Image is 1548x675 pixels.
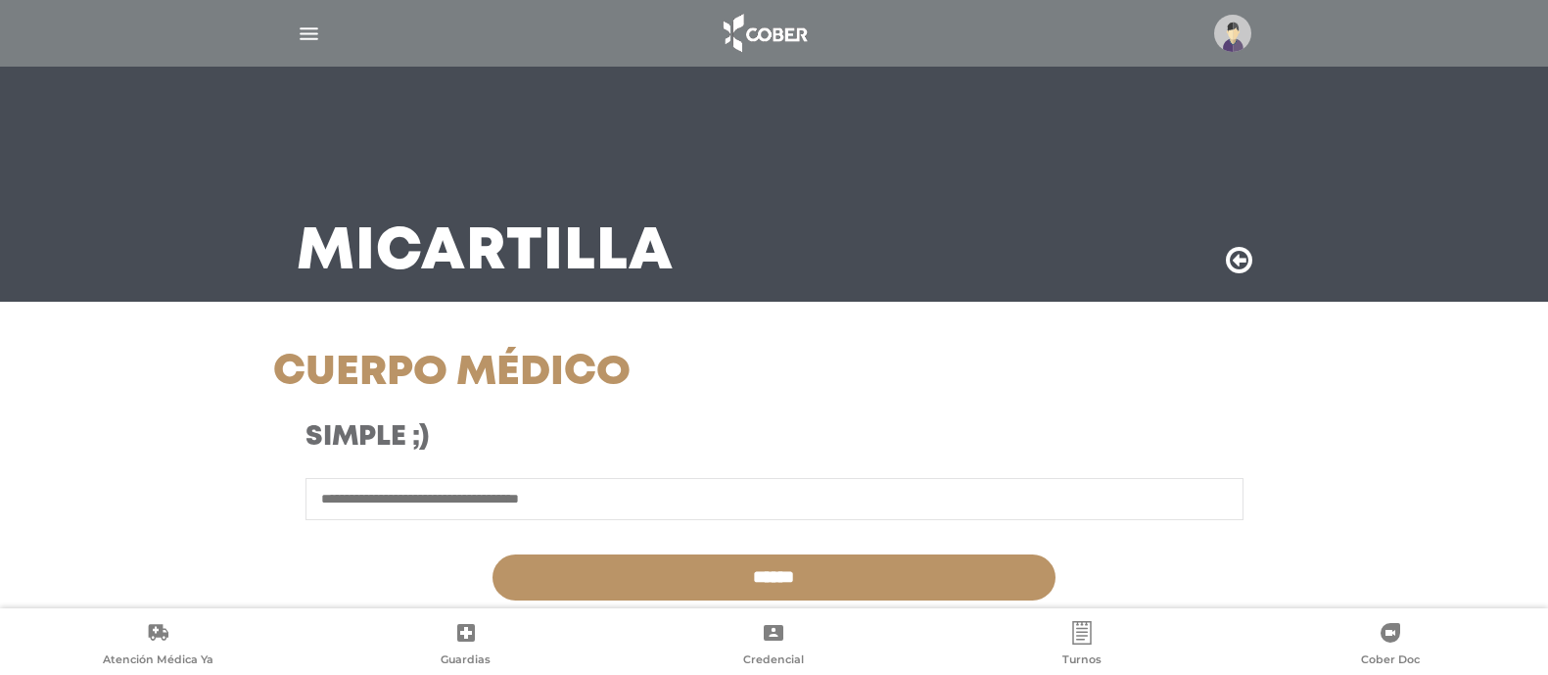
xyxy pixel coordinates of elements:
[297,227,674,278] h3: Mi Cartilla
[928,621,1237,671] a: Turnos
[1214,15,1251,52] img: profile-placeholder.svg
[305,421,900,455] h3: Simple ;)
[103,652,213,670] span: Atención Médica Ya
[441,652,491,670] span: Guardias
[713,10,816,57] img: logo_cober_home-white.png
[1062,652,1102,670] span: Turnos
[1236,621,1544,671] a: Cober Doc
[297,22,321,46] img: Cober_menu-lines-white.svg
[312,621,621,671] a: Guardias
[273,349,932,398] h1: Cuerpo Médico
[620,621,928,671] a: Credencial
[4,621,312,671] a: Atención Médica Ya
[743,652,804,670] span: Credencial
[1361,652,1420,670] span: Cober Doc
